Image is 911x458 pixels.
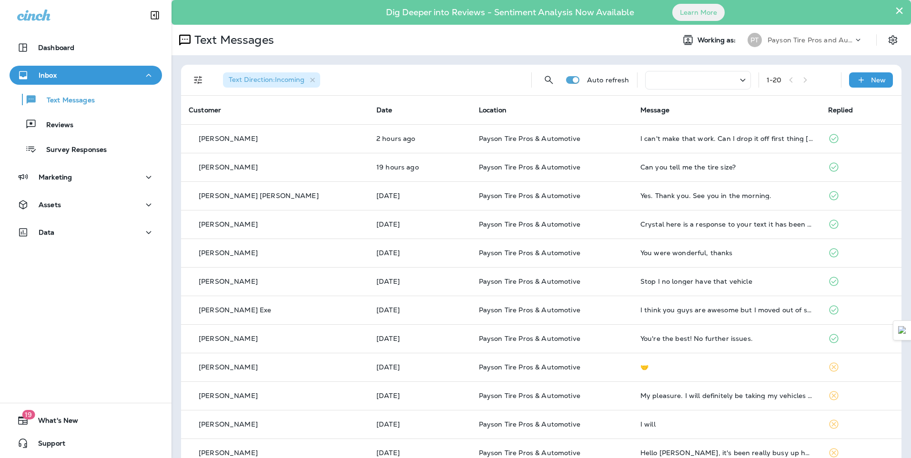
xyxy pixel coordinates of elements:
[358,11,662,14] p: Dig Deeper into Reviews - Sentiment Analysis Now Available
[10,114,162,134] button: Reviews
[189,106,221,114] span: Customer
[223,72,320,88] div: Text Direction:Incoming
[479,220,580,229] span: Payson Tire Pros & Automotive
[39,173,72,181] p: Marketing
[376,135,464,142] p: Oct 7, 2025 08:56 AM
[376,392,464,399] p: Oct 2, 2025 12:01 PM
[640,163,813,171] div: Can you tell me the tire size?
[898,326,907,335] img: Detect Auto
[29,417,78,428] span: What's New
[29,439,65,451] span: Support
[479,134,580,143] span: Payson Tire Pros & Automotive
[199,392,258,399] p: [PERSON_NAME]
[376,192,464,199] p: Oct 6, 2025 09:39 AM
[10,38,162,57] button: Dashboard
[640,135,813,142] div: I can't make that work. Can I drop it off first thing tomorrow morning?
[10,90,162,110] button: Text Messages
[672,4,725,21] button: Learn More
[640,392,813,399] div: My pleasure. I will definitely be taking my vehicles here from now on
[479,106,506,114] span: Location
[479,448,580,457] span: Payson Tire Pros & Automotive
[640,220,813,228] div: Crystal here is a response to your text it has been awhile but it still has a slow leak in the re...
[37,96,95,105] p: Text Messages
[199,220,258,228] p: [PERSON_NAME]
[479,391,580,400] span: Payson Tire Pros & Automotive
[10,168,162,187] button: Marketing
[199,363,258,371] p: [PERSON_NAME]
[37,121,73,130] p: Reviews
[587,76,629,84] p: Auto refresh
[199,249,258,257] p: [PERSON_NAME]
[199,163,258,171] p: [PERSON_NAME]
[895,3,904,18] button: Close
[189,70,208,90] button: Filters
[229,75,304,84] span: Text Direction : Incoming
[479,163,580,171] span: Payson Tire Pros & Automotive
[479,277,580,286] span: Payson Tire Pros & Automotive
[199,278,258,285] p: [PERSON_NAME]
[479,306,580,314] span: Payson Tire Pros & Automotive
[199,135,258,142] p: [PERSON_NAME]
[828,106,853,114] span: Replied
[376,335,464,342] p: Oct 3, 2025 08:24 AM
[767,76,782,84] div: 1 - 20
[768,36,853,44] p: Payson Tire Pros and Automotive
[640,449,813,457] div: Hello koy, it's been really busy up here in pine building our new home. I'll try to get down ther...
[884,31,901,49] button: Settings
[376,420,464,428] p: Oct 2, 2025 10:10 AM
[479,334,580,343] span: Payson Tire Pros & Automotive
[37,146,107,155] p: Survey Responses
[376,220,464,228] p: Oct 4, 2025 04:06 PM
[10,223,162,242] button: Data
[199,420,258,428] p: [PERSON_NAME]
[142,6,168,25] button: Collapse Sidebar
[199,192,319,199] p: [PERSON_NAME] [PERSON_NAME]
[640,363,813,371] div: 🤝
[539,70,558,90] button: Search Messages
[376,163,464,171] p: Oct 6, 2025 04:01 PM
[640,420,813,428] div: I will
[376,106,393,114] span: Date
[640,335,813,342] div: You're the best! No further issues.
[39,229,55,236] p: Data
[698,36,738,44] span: Working as:
[10,139,162,159] button: Survey Responses
[10,411,162,430] button: 19What's New
[22,410,35,419] span: 19
[479,191,580,200] span: Payson Tire Pros & Automotive
[191,33,274,47] p: Text Messages
[748,33,762,47] div: PT
[10,66,162,85] button: Inbox
[871,76,886,84] p: New
[479,363,580,371] span: Payson Tire Pros & Automotive
[376,449,464,457] p: Oct 2, 2025 09:29 AM
[376,249,464,257] p: Oct 4, 2025 08:44 AM
[640,278,813,285] div: Stop I no longer have that vehicle
[376,363,464,371] p: Oct 2, 2025 01:28 PM
[376,306,464,314] p: Oct 3, 2025 08:27 AM
[39,71,57,79] p: Inbox
[479,420,580,428] span: Payson Tire Pros & Automotive
[640,249,813,257] div: You were wonderful, thanks
[479,249,580,257] span: Payson Tire Pros & Automotive
[376,278,464,285] p: Oct 3, 2025 08:27 AM
[10,195,162,214] button: Assets
[38,44,74,51] p: Dashboard
[199,449,258,457] p: [PERSON_NAME]
[10,434,162,453] button: Support
[640,106,669,114] span: Message
[640,192,813,199] div: Yes. Thank you. See you in the morning.
[199,306,271,314] p: [PERSON_NAME] Exe
[39,201,61,209] p: Assets
[199,335,258,342] p: [PERSON_NAME]
[640,306,813,314] div: I think you guys are awesome but I moved out of state... thank you for always taking care of me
